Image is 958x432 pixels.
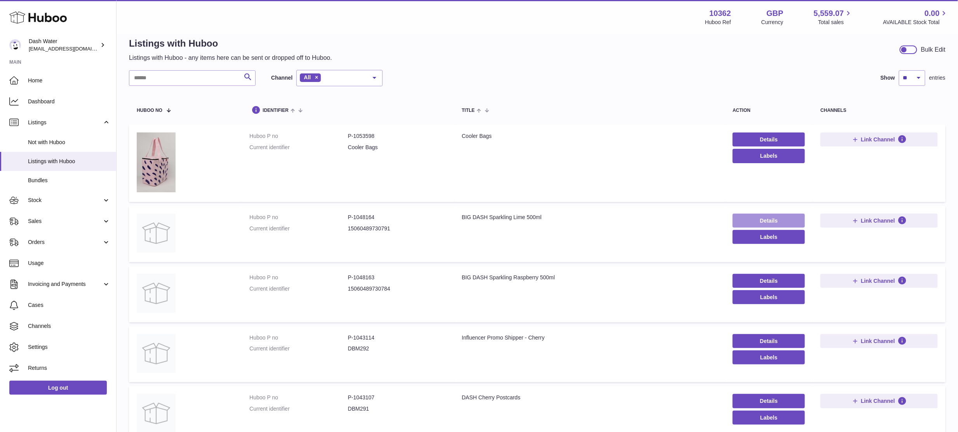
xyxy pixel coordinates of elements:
div: BIG DASH Sparkling Raspberry 500ml [462,274,717,281]
span: identifier [263,108,289,113]
span: entries [929,74,946,82]
div: channels [820,108,938,113]
button: Link Channel [820,334,938,348]
dt: Current identifier [249,405,348,413]
span: Listings with Huboo [28,158,110,165]
div: action [733,108,805,113]
span: Link Channel [861,397,895,404]
a: 5,559.07 Total sales [814,8,853,26]
div: DASH Cherry Postcards [462,394,717,401]
a: Details [733,132,805,146]
a: 0.00 AVAILABLE Stock Total [883,8,949,26]
dt: Huboo P no [249,132,348,140]
span: Listings [28,119,102,126]
dd: P-1053598 [348,132,446,140]
span: Link Channel [861,277,895,284]
img: Cooler Bags [137,132,176,192]
button: Link Channel [820,274,938,288]
span: Not with Huboo [28,139,110,146]
span: Link Channel [861,217,895,224]
span: Cases [28,301,110,309]
img: bea@dash-water.com [9,39,21,51]
span: All [304,74,311,80]
img: BIG DASH Sparkling Raspberry 500ml [137,274,176,313]
span: Home [28,77,110,84]
button: Labels [733,350,805,364]
span: Invoicing and Payments [28,280,102,288]
div: BIG DASH Sparkling Lime 500ml [462,214,717,221]
label: Show [881,74,895,82]
dd: DBM292 [348,345,446,352]
dt: Huboo P no [249,334,348,341]
a: Details [733,334,805,348]
a: Details [733,214,805,228]
button: Link Channel [820,132,938,146]
button: Labels [733,290,805,304]
span: Link Channel [861,136,895,143]
div: Dash Water [29,38,99,52]
span: [EMAIL_ADDRESS][DOMAIN_NAME] [29,45,114,52]
span: 5,559.07 [814,8,844,19]
strong: GBP [766,8,783,19]
strong: 10362 [709,8,731,19]
span: Stock [28,197,102,204]
div: Currency [761,19,784,26]
span: Bundles [28,177,110,184]
p: Listings with Huboo - any items here can be sent or dropped off to Huboo. [129,54,332,62]
dt: Huboo P no [249,214,348,221]
div: Cooler Bags [462,132,717,140]
dt: Current identifier [249,345,348,352]
span: Settings [28,343,110,351]
dt: Current identifier [249,225,348,232]
dd: P-1048163 [348,274,446,281]
span: AVAILABLE Stock Total [883,19,949,26]
span: Total sales [818,19,853,26]
dd: P-1043107 [348,394,446,401]
dt: Huboo P no [249,274,348,281]
span: Link Channel [861,338,895,345]
span: Dashboard [28,98,110,105]
button: Link Channel [820,394,938,408]
span: Orders [28,239,102,246]
img: Influencer Promo Shipper - Cherry [137,334,176,373]
button: Labels [733,149,805,163]
div: Bulk Edit [921,45,946,54]
dt: Huboo P no [249,394,348,401]
dd: P-1048164 [348,214,446,221]
span: Returns [28,364,110,372]
span: Usage [28,260,110,267]
dt: Current identifier [249,144,348,151]
a: Details [733,394,805,408]
h1: Listings with Huboo [129,37,332,50]
dd: P-1043114 [348,334,446,341]
dd: DBM291 [348,405,446,413]
button: Labels [733,230,805,244]
div: Influencer Promo Shipper - Cherry [462,334,717,341]
div: Huboo Ref [705,19,731,26]
span: Sales [28,218,102,225]
span: Channels [28,322,110,330]
span: title [462,108,475,113]
dd: Cooler Bags [348,144,446,151]
label: Channel [271,74,293,82]
button: Link Channel [820,214,938,228]
dt: Current identifier [249,285,348,293]
dd: 15060489730784 [348,285,446,293]
a: Details [733,274,805,288]
span: 0.00 [925,8,940,19]
img: BIG DASH Sparkling Lime 500ml [137,214,176,253]
dd: 15060489730791 [348,225,446,232]
span: Huboo no [137,108,162,113]
a: Log out [9,381,107,395]
button: Labels [733,411,805,425]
